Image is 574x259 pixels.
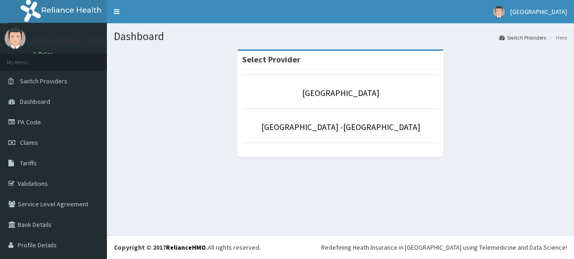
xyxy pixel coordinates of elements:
[242,54,300,65] strong: Select Provider
[20,97,50,106] span: Dashboard
[5,28,26,49] img: User Image
[33,51,55,57] a: Online
[33,38,109,46] p: [GEOGRAPHIC_DATA]
[302,88,379,98] a: [GEOGRAPHIC_DATA]
[114,243,208,252] strong: Copyright © 2017 .
[499,34,546,41] a: Switch Providers
[510,7,567,16] span: [GEOGRAPHIC_DATA]
[20,77,67,85] span: Switch Providers
[166,243,206,252] a: RelianceHMO
[547,34,567,41] li: Here
[493,6,505,18] img: User Image
[114,30,567,42] h1: Dashboard
[20,159,37,167] span: Tariffs
[261,122,420,132] a: [GEOGRAPHIC_DATA] -[GEOGRAPHIC_DATA]
[20,138,38,147] span: Claims
[321,243,567,252] div: Redefining Heath Insurance in [GEOGRAPHIC_DATA] using Telemedicine and Data Science!
[107,235,574,259] footer: All rights reserved.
